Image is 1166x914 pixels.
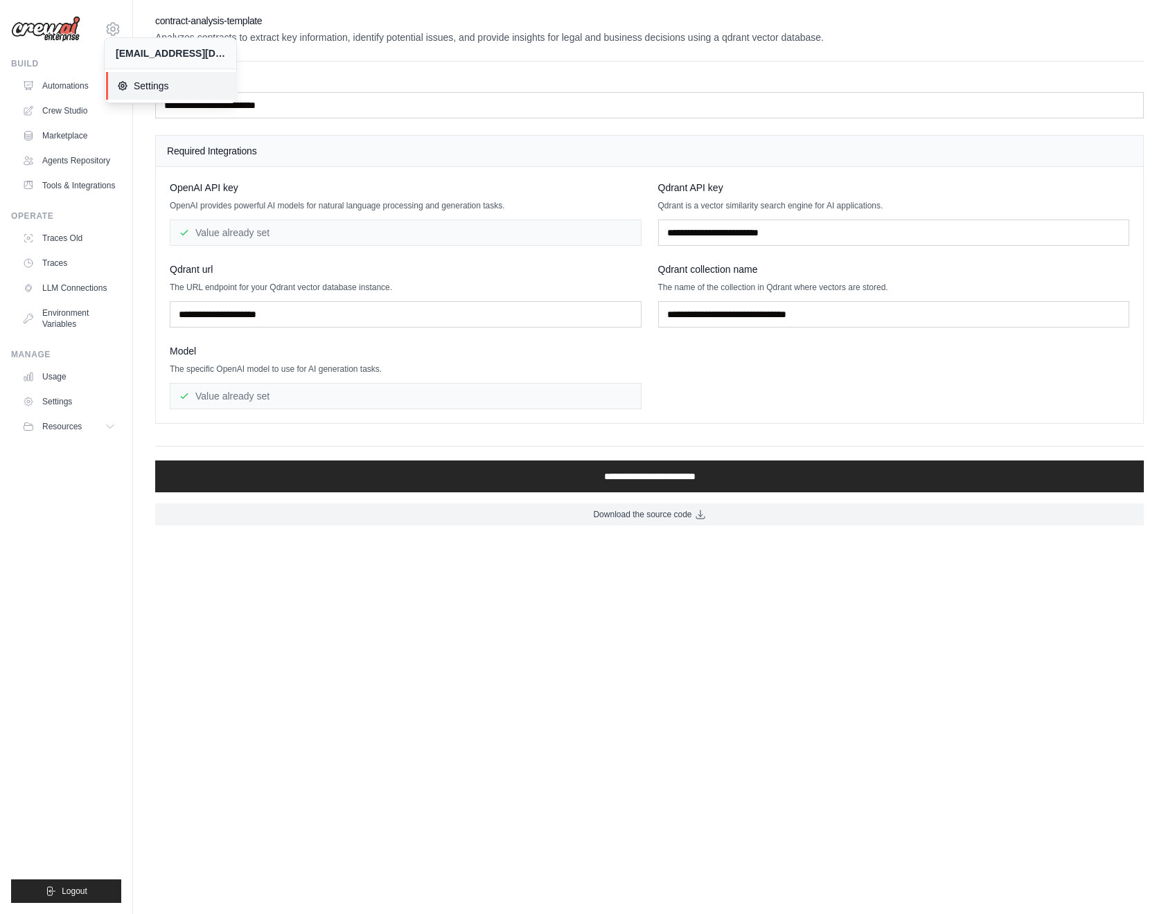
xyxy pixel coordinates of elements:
[11,879,121,903] button: Logout
[11,210,121,222] div: Operate
[17,150,121,172] a: Agents Repository
[17,174,121,197] a: Tools & Integrations
[658,181,723,195] span: Qdrant API key
[1097,848,1166,914] iframe: Chat Widget
[17,302,121,335] a: Environment Variables
[658,282,1130,293] p: The name of the collection in Qdrant where vectors are stored.
[42,421,82,432] span: Resources
[17,100,121,122] a: Crew Studio
[155,30,1144,44] p: Analyzes contracts to extract key information, identify potential issues, and provide insights fo...
[170,200,642,211] p: OpenAI provides powerful AI models for natural language processing and generation tasks.
[170,364,642,375] p: The specific OpenAI model to use for AI generation tasks.
[11,16,80,42] img: Logo
[170,383,642,409] div: Value already set
[170,181,238,195] span: OpenAI API key
[155,503,1144,526] a: Download the source code
[170,282,642,293] p: The URL endpoint for your Qdrant vector database instance.
[593,509,691,520] span: Download the source code
[17,227,121,249] a: Traces Old
[62,886,87,897] span: Logout
[17,277,121,299] a: LLM Connections
[11,58,121,69] div: Build
[17,366,121,388] a: Usage
[658,262,758,276] span: Qdrant collection name
[116,46,225,60] div: [EMAIL_ADDRESS][DOMAIN_NAME]
[658,200,1130,211] p: Qdrant is a vector similarity search engine for AI applications.
[170,219,642,246] div: Value already set
[11,349,121,360] div: Manage
[17,125,121,147] a: Marketplace
[155,75,1144,89] label: Automation Name
[17,75,121,97] a: Automations
[167,144,1132,158] h4: Required Integrations
[170,262,213,276] span: Qdrant url
[155,14,1144,28] h2: contract-analysis-template
[17,415,121,438] button: Resources
[17,252,121,274] a: Traces
[117,79,227,93] span: Settings
[17,391,121,413] a: Settings
[106,72,238,100] a: Settings
[170,344,196,358] span: Model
